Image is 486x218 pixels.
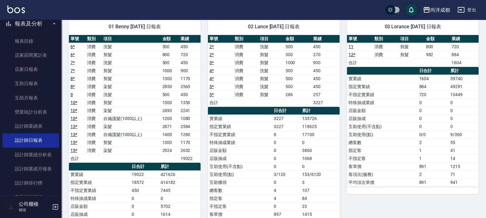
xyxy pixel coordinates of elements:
td: 153/6120 [301,170,340,178]
th: 日合計 [272,107,301,115]
td: 450 [130,186,159,194]
td: 洗髮 [258,67,284,75]
td: 特殊抽成業績 [69,194,130,202]
td: 135726 [301,115,340,123]
td: 店販金額 [347,107,418,115]
td: 55 [449,138,479,146]
td: 消費 [233,75,258,83]
td: 平均項次單價 [347,178,418,186]
td: 118625 [301,123,340,130]
td: 洗髮 [102,59,161,67]
td: 2 [418,138,449,146]
td: 特殊抽成業績 [347,99,418,107]
td: 互助使用(不含點) [208,162,272,170]
td: 消費 [233,51,258,59]
td: 剪髮 [102,51,161,59]
th: 項目 [102,35,161,43]
td: 500 [284,75,312,83]
td: 500 [284,67,312,75]
img: Person [5,201,17,213]
td: 1300 [161,75,179,83]
td: 3/120 [272,170,301,178]
td: 450 [312,75,340,83]
td: 500 [161,43,179,51]
td: 剪髮 [258,91,284,99]
td: 5702 [159,202,201,210]
a: 營業統計分析表 [2,105,59,119]
td: 洗髮 [258,83,284,91]
td: 合計 [347,59,373,67]
a: 店家日報表 [2,62,59,76]
td: 286 [284,91,312,99]
td: 指定客 [208,194,272,202]
span: 01 Benny [DATE] 日報表 [76,24,193,30]
td: 0 [449,115,479,123]
a: 9 [70,92,73,97]
button: 報表及分析 [2,16,59,32]
td: 2850 [161,83,179,91]
td: 3227 [272,115,301,123]
td: 剪髮 [102,99,161,107]
p: 櫃檯 [19,207,50,213]
td: 450 [312,67,340,75]
table: a dense table [69,35,201,163]
td: 14 [449,154,479,162]
th: 項目 [258,35,284,43]
th: 累計 [159,163,201,171]
td: 0 [272,162,301,170]
td: 消費 [233,43,258,51]
th: 單號 [208,35,233,43]
td: 不指定實業績 [69,186,130,194]
td: 800 [424,43,450,51]
td: 染髮 [102,83,161,91]
td: 互助使用(點) [347,130,418,138]
td: 720 [450,43,479,51]
td: 421626 [159,170,201,178]
th: 累計 [449,67,479,75]
td: 1604 [418,75,449,83]
td: 指定實業績 [69,178,130,186]
td: 剪髮 [102,138,161,146]
a: 設計師業績表 [2,119,59,133]
td: 4 [272,186,301,194]
td: 450 [179,59,201,67]
td: 1 [418,154,449,162]
td: 洗髮 [258,43,284,51]
td: 270 [312,51,340,59]
td: 720 [418,91,449,99]
button: 尚洋成都 [420,4,452,16]
td: 3 [301,178,340,186]
td: 0 [272,130,301,138]
td: 1170 [179,138,201,146]
td: 消費 [86,130,102,138]
td: 0 [418,99,449,107]
td: 450 [179,43,201,51]
a: 報表目錄 [2,34,59,48]
td: 1500 [161,99,179,107]
td: 剪髮 [399,43,424,51]
td: 0 [449,99,479,107]
td: 消費 [86,91,102,99]
a: 互助日報表 [2,76,59,91]
td: 450 [312,43,340,51]
td: 891 [418,162,449,170]
td: 消費 [86,51,102,59]
td: 消費 [233,83,258,91]
div: 尚洋成都 [430,6,450,14]
td: 客單價 [347,162,418,170]
td: 49291 [449,83,479,91]
td: 洗髮 [102,91,161,99]
th: 類別 [86,35,102,43]
td: 0 [272,202,301,210]
td: 0 [301,162,340,170]
td: 消費 [86,83,102,91]
td: 1080 [179,115,201,123]
td: 消費 [233,67,258,75]
td: 剪髮 [258,59,284,67]
table: a dense table [347,35,479,67]
td: 18572 [130,178,159,186]
td: 1000 [284,59,312,67]
td: 總客數 [208,186,272,194]
th: 單號 [347,35,373,43]
td: 450 [179,91,201,99]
